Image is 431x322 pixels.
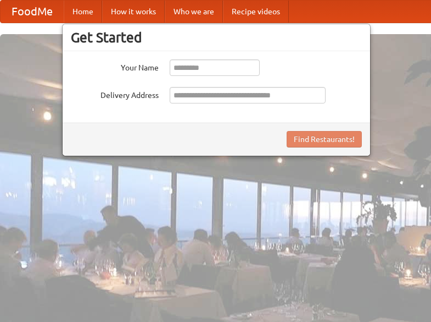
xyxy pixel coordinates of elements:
[223,1,289,23] a: Recipe videos
[102,1,165,23] a: How it works
[71,59,159,73] label: Your Name
[64,1,102,23] a: Home
[71,87,159,101] label: Delivery Address
[71,29,362,46] h3: Get Started
[287,131,362,148] button: Find Restaurants!
[1,1,64,23] a: FoodMe
[165,1,223,23] a: Who we are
